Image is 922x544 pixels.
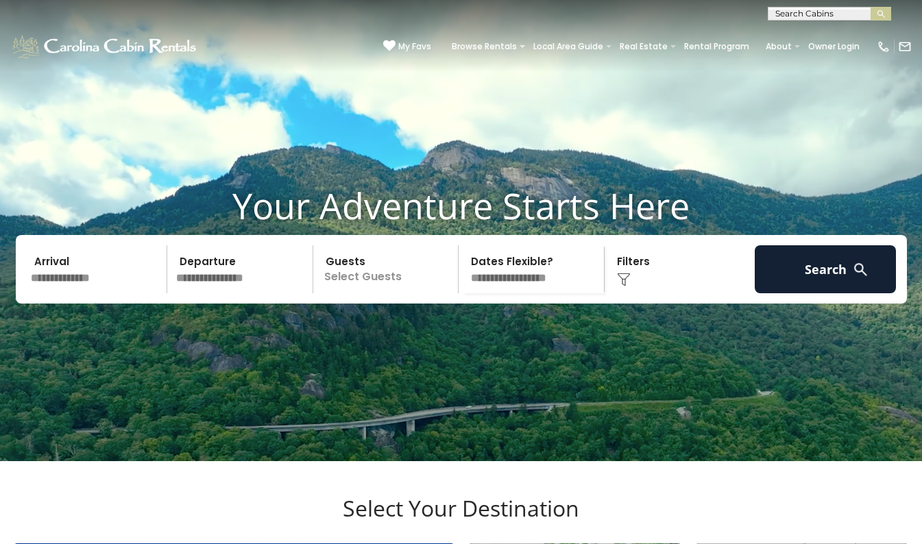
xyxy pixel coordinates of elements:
img: search-regular-white.png [852,261,869,278]
a: Rental Program [677,37,756,56]
img: mail-regular-white.png [898,40,912,53]
a: Browse Rentals [445,37,524,56]
img: filter--v1.png [617,273,631,286]
a: Local Area Guide [526,37,610,56]
img: phone-regular-white.png [877,40,890,53]
button: Search [755,245,897,293]
h3: Select Your Destination [10,495,912,543]
h1: Your Adventure Starts Here [10,184,912,227]
a: Real Estate [613,37,675,56]
span: My Favs [398,40,431,53]
a: My Favs [383,40,431,53]
p: Select Guests [317,245,459,293]
a: Owner Login [801,37,866,56]
a: About [759,37,799,56]
img: White-1-1-2.png [10,33,200,60]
